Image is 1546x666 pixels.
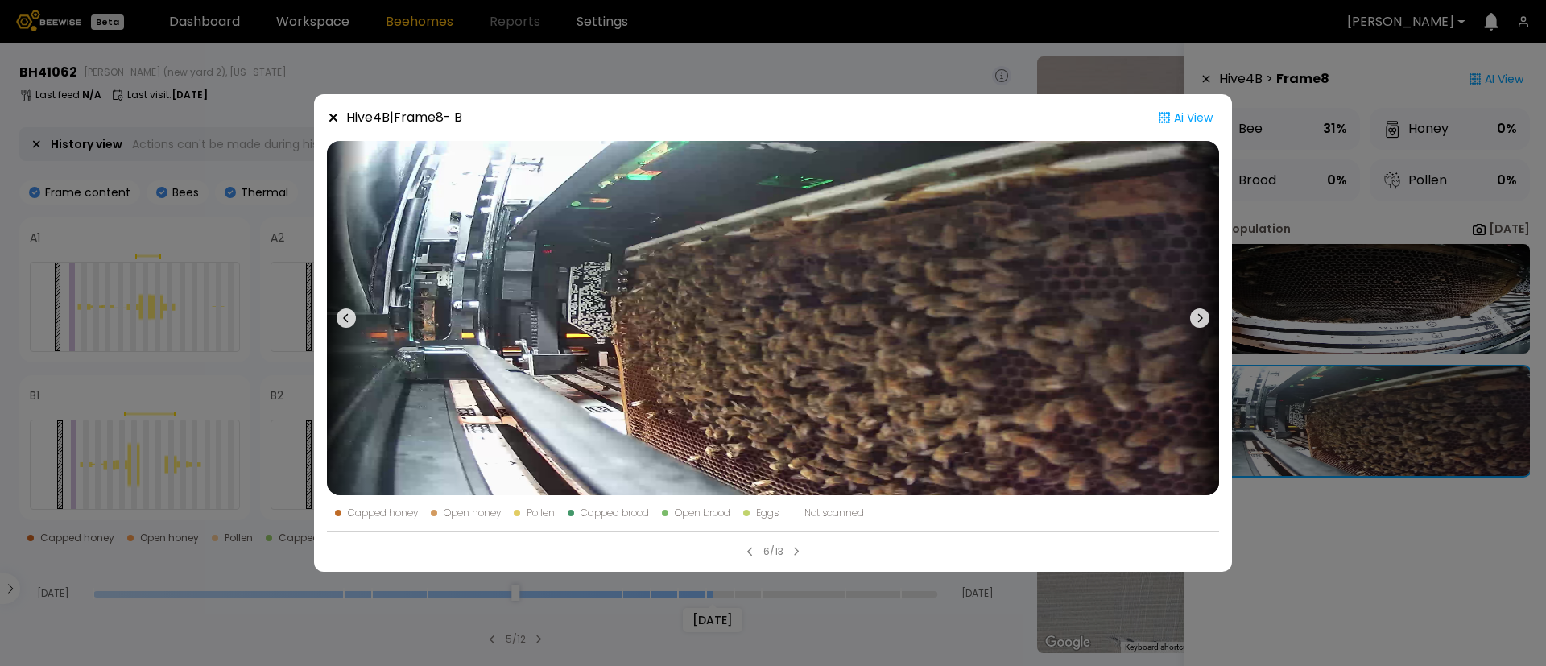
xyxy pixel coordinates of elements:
[348,508,418,518] div: Capped honey
[763,544,783,559] div: 6/13
[527,508,555,518] div: Pollen
[394,108,444,126] strong: Frame 8
[1151,107,1219,128] div: Ai View
[581,508,649,518] div: Capped brood
[804,508,864,518] div: Not scanned
[756,508,779,518] div: Eggs
[444,508,501,518] div: Open honey
[346,108,462,127] div: Hive 4 B |
[444,108,462,126] span: - B
[675,508,730,518] div: Open brood
[327,141,1219,495] img: 20250824_122406_-0700-b-2398-back-41062-ACAAHXAX.jpg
